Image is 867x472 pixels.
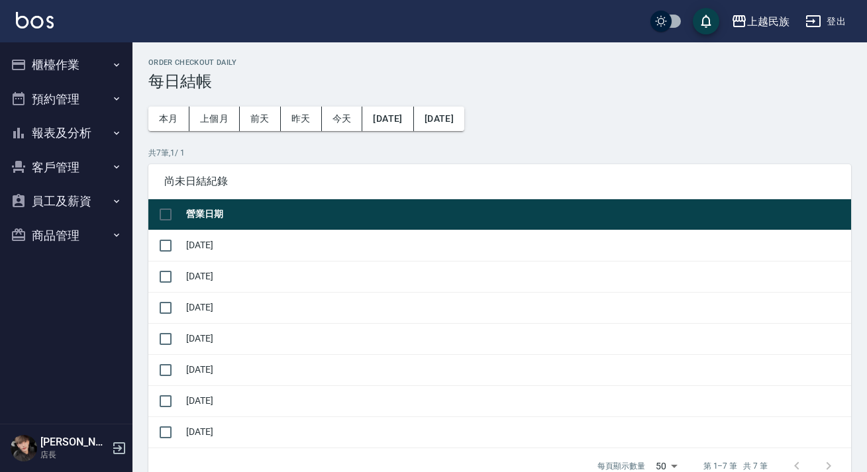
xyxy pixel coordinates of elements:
p: 共 7 筆, 1 / 1 [148,147,851,159]
button: 本月 [148,107,189,131]
button: 上個月 [189,107,240,131]
button: save [693,8,719,34]
button: [DATE] [414,107,464,131]
button: 預約管理 [5,82,127,117]
button: 昨天 [281,107,322,131]
div: 上越民族 [747,13,790,30]
button: 櫃檯作業 [5,48,127,82]
td: [DATE] [183,385,851,416]
td: [DATE] [183,416,851,448]
p: 店長 [40,449,108,461]
p: 第 1–7 筆 共 7 筆 [703,460,768,472]
td: [DATE] [183,261,851,292]
button: 今天 [322,107,363,131]
button: 商品管理 [5,218,127,253]
button: 前天 [240,107,281,131]
h5: [PERSON_NAME] [40,436,108,449]
p: 每頁顯示數量 [597,460,645,472]
img: Person [11,435,37,461]
button: 員工及薪資 [5,184,127,218]
td: [DATE] [183,292,851,323]
td: [DATE] [183,230,851,261]
h3: 每日結帳 [148,72,851,91]
button: 上越民族 [726,8,795,35]
button: 客戶管理 [5,150,127,185]
img: Logo [16,12,54,28]
button: [DATE] [362,107,413,131]
th: 營業日期 [183,199,851,230]
td: [DATE] [183,354,851,385]
button: 報表及分析 [5,116,127,150]
td: [DATE] [183,323,851,354]
span: 尚未日結紀錄 [164,175,835,188]
h2: Order checkout daily [148,58,851,67]
button: 登出 [800,9,851,34]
